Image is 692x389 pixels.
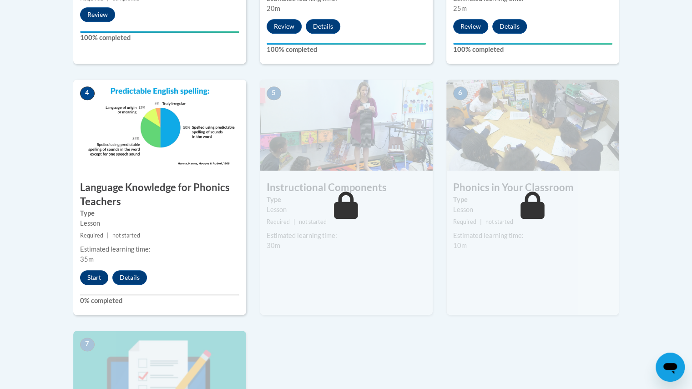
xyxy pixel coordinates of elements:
span: 20m [267,5,280,12]
img: Course Image [73,80,246,171]
span: not started [485,218,513,225]
button: Review [267,19,302,34]
div: Estimated learning time: [453,231,612,241]
div: Lesson [267,205,426,215]
div: Estimated learning time: [267,231,426,241]
span: | [293,218,295,225]
span: 4 [80,86,95,100]
label: 100% completed [267,45,426,55]
h3: Phonics in Your Classroom [446,181,619,195]
span: Required [80,232,103,239]
div: Your progress [267,43,426,45]
div: Your progress [80,31,239,33]
span: 10m [453,242,467,249]
label: Type [453,195,612,205]
div: Your progress [453,43,612,45]
img: Course Image [260,80,433,171]
span: not started [112,232,140,239]
label: Type [80,208,239,218]
span: | [107,232,109,239]
span: Required [267,218,290,225]
span: | [480,218,482,225]
div: Estimated learning time: [80,244,239,254]
span: 30m [267,242,280,249]
span: 25m [453,5,467,12]
label: 100% completed [80,33,239,43]
button: Review [453,19,488,34]
button: Start [80,270,108,285]
button: Details [306,19,340,34]
button: Details [112,270,147,285]
span: 35m [80,255,94,263]
span: 7 [80,338,95,351]
label: 0% completed [80,296,239,306]
span: Required [453,218,476,225]
label: 100% completed [453,45,612,55]
button: Review [80,7,115,22]
div: Lesson [80,218,239,228]
span: not started [299,218,327,225]
h3: Instructional Components [260,181,433,195]
label: Type [267,195,426,205]
h3: Language Knowledge for Phonics Teachers [73,181,246,209]
span: 6 [453,86,468,100]
span: 5 [267,86,281,100]
iframe: Button to launch messaging window [656,353,685,382]
img: Course Image [446,80,619,171]
div: Lesson [453,205,612,215]
button: Details [492,19,527,34]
